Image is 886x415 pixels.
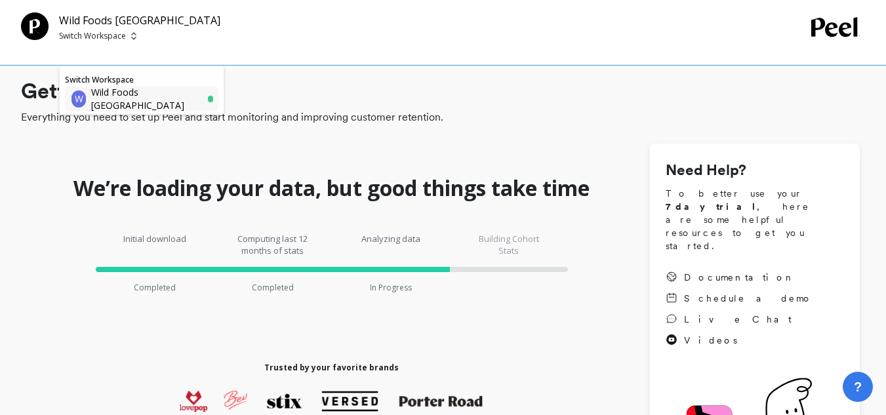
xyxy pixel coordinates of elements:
p: Completed [134,283,176,293]
h1: Need Help? [666,159,844,182]
p: Building Cohort Stats [470,233,548,256]
h1: Getting Started [21,75,860,107]
p: Computing last 12 months of stats [233,233,312,256]
span: To better use your , here are some helpful resources to get you started. [666,187,844,252]
a: Documentation [666,271,813,284]
p: Initial download [115,233,194,256]
p: Switch Workspace [59,31,126,41]
img: picker [131,31,136,41]
a: Videos [666,334,813,347]
a: Schedule a demo [666,292,813,305]
strong: 7 day trial [666,201,757,212]
p: Completed [252,283,294,293]
span: Live Chat [684,313,792,326]
a: Switch Workspace [65,74,134,85]
h1: Trusted by your favorite brands [264,363,399,373]
p: Wild Foods [GEOGRAPHIC_DATA] [59,12,220,28]
span: Videos [684,334,737,347]
button: ? [843,372,873,402]
p: Analyzing data [352,233,430,256]
span: Documentation [684,271,795,284]
p: Wild Foods [GEOGRAPHIC_DATA] [91,86,208,112]
div: W [71,90,86,108]
span: Schedule a demo [684,292,813,305]
span: ? [854,378,862,396]
h1: We’re loading your data, but good things take time [73,175,590,201]
span: Everything you need to set up Peel and start monitoring and improving customer retention. [21,109,860,125]
p: In Progress [370,283,412,293]
img: Team Profile [21,12,49,40]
